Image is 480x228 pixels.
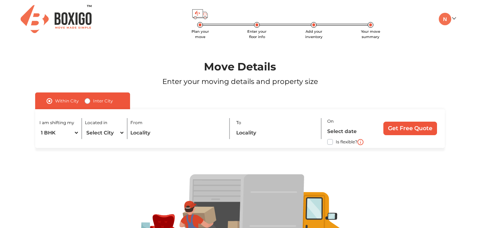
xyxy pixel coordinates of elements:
span: Enter your floor info [247,29,266,39]
label: I am shifting my [39,120,74,126]
img: i [357,139,363,145]
label: From [130,120,142,126]
input: Locality [236,127,317,139]
input: Get Free Quote [383,122,437,135]
img: Boxigo [21,5,92,33]
span: Plan your move [192,29,209,39]
p: Enter your moving details and property size [19,76,461,87]
label: Within City [55,97,79,105]
span: Add your inventory [305,29,323,39]
input: Locality [130,127,224,139]
label: On [327,118,334,124]
h1: Move Details [19,60,461,73]
span: Your move summary [361,29,380,39]
label: Is flexible? [336,138,357,145]
input: Select date [327,125,374,138]
label: To [236,120,241,126]
label: Located in [85,120,107,126]
label: Inter City [93,97,113,105]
